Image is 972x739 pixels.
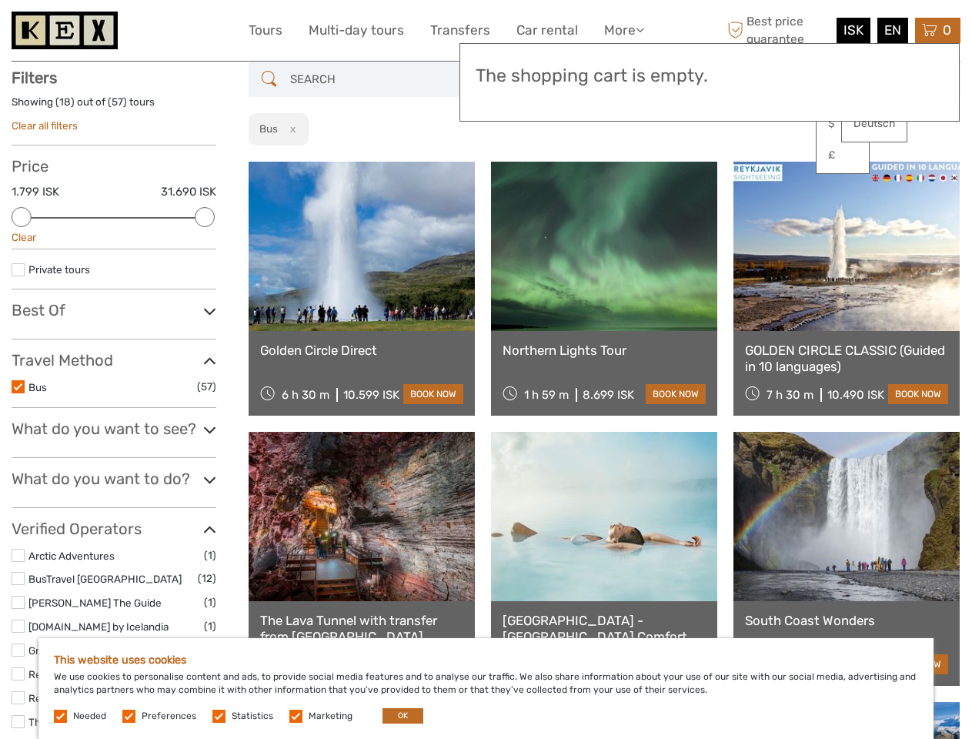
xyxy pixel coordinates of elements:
span: ISK [843,22,863,38]
label: Marketing [309,710,352,723]
span: (1) [204,594,216,611]
h3: What do you want to see? [12,420,216,438]
button: OK [382,708,423,724]
a: Car rental [516,19,578,42]
a: [GEOGRAPHIC_DATA] - [GEOGRAPHIC_DATA] Comfort including admission [503,613,706,644]
span: Best price guarantee [723,13,833,47]
a: book now [403,384,463,404]
div: We use cookies to personalise content and ads, to provide social media features and to analyse ou... [38,638,934,739]
a: Reykjavik Sightseeing [28,692,132,704]
a: £ [817,142,869,169]
span: 1 h 59 m [524,388,569,402]
a: Private tours [28,263,90,276]
label: 18 [59,95,71,109]
label: 57 [112,95,123,109]
button: x [280,121,301,137]
h3: Price [12,157,216,176]
h3: What do you want to do? [12,470,216,488]
h3: Best Of [12,301,216,319]
h5: This website uses cookies [54,654,918,667]
h3: Verified Operators [12,520,216,538]
a: book now [888,384,948,404]
a: Golden Circle Direct [260,343,463,358]
a: GOLDEN CIRCLE CLASSIC (Guided in 10 languages) [745,343,948,374]
span: (12) [198,570,216,587]
label: 31.690 ISK [161,184,216,200]
span: 6 h 30 m [282,388,329,402]
a: Reykjavik Excursions by Icelandia [28,668,186,680]
a: $ [817,110,869,138]
label: 1.799 ISK [12,184,59,200]
img: 1261-44dab5bb-39f8-40da-b0c2-4d9fce00897c_logo_small.jpg [12,12,118,49]
a: The Lava Tunnel with transfer from [GEOGRAPHIC_DATA] [260,613,463,644]
h3: The shopping cart is empty. [476,65,944,87]
div: Clear [12,230,216,245]
a: More [604,19,644,42]
span: (1) [204,617,216,635]
div: 10.599 ISK [343,388,399,402]
h3: Travel Method [12,351,216,369]
button: Open LiveChat chat widget [177,24,195,42]
div: EN [877,18,908,43]
a: Gray Line [GEOGRAPHIC_DATA] [28,644,180,657]
a: The Lava Tunnel (Raufarhóll ehf) [28,716,183,728]
a: BusTravel [GEOGRAPHIC_DATA] [28,573,182,585]
a: Bus [28,381,47,393]
div: 10.490 ISK [827,388,884,402]
span: (57) [197,378,216,396]
a: Multi-day tours [309,19,404,42]
label: Needed [73,710,106,723]
span: (1) [204,547,216,564]
a: Transfers [430,19,490,42]
a: South Coast Wonders [745,613,948,628]
a: [PERSON_NAME] The Guide [28,597,162,609]
span: 0 [940,22,954,38]
h2: Bus [259,122,278,135]
label: Statistics [232,710,273,723]
strong: Filters [12,69,57,87]
a: Northern Lights Tour [503,343,706,358]
a: Arctic Adventures [28,550,115,562]
div: Showing ( ) out of ( ) tours [12,95,216,119]
input: SEARCH [284,66,467,93]
span: 7 h 30 m [767,388,813,402]
a: Deutsch [842,110,907,138]
a: Clear all filters [12,119,78,132]
label: Preferences [142,710,196,723]
a: Tours [249,19,282,42]
a: book now [646,384,706,404]
div: 8.699 ISK [583,388,634,402]
p: We're away right now. Please check back later! [22,27,174,39]
a: [DOMAIN_NAME] by Icelandia [28,620,169,633]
